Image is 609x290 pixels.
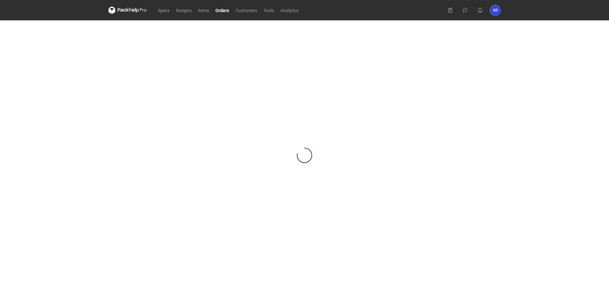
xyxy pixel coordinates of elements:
[490,5,500,16] div: Anita Dolczewska
[195,6,212,14] a: Items
[173,6,195,14] a: Designs
[232,6,260,14] a: Customers
[108,6,147,14] svg: Packhelp Pro
[155,6,173,14] a: Specs
[260,6,277,14] a: Tools
[490,5,500,16] button: AD
[277,6,302,14] a: Analytics
[212,6,232,14] a: Orders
